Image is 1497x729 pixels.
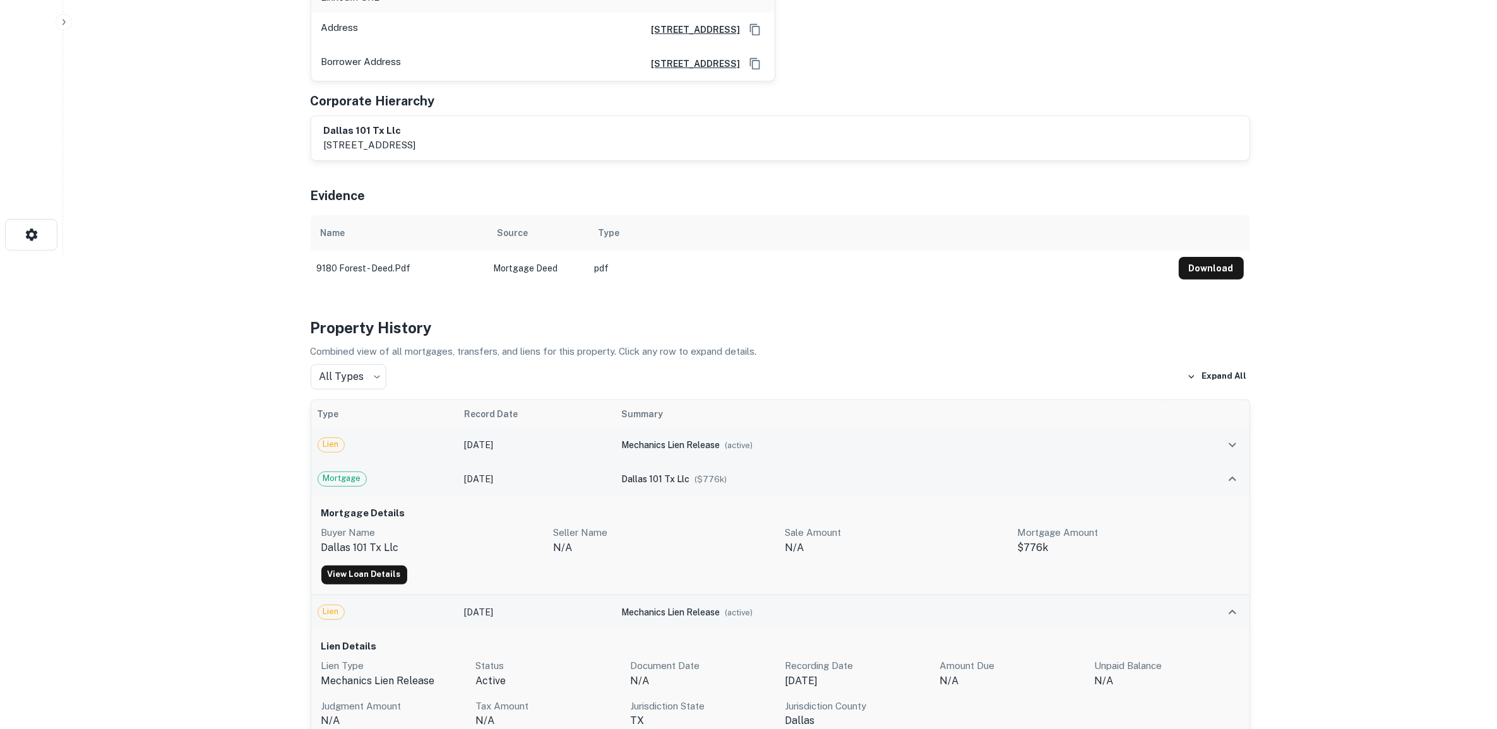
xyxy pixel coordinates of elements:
p: Borrower Address [321,54,402,73]
p: Judgment Amount [321,699,466,714]
span: dallas 101 tx llc [621,474,689,484]
p: Recording Date [785,658,930,673]
p: Tax Amount [476,699,621,714]
p: dallas 101 tx llc [321,540,544,555]
button: Download [1179,257,1244,280]
button: expand row [1222,468,1243,490]
span: mechanics lien release [621,607,720,617]
p: Unpaid Balance [1095,658,1239,673]
p: [DATE] [785,673,930,689]
div: Source [498,225,528,240]
p: [STREET_ADDRESS] [324,138,416,153]
a: [STREET_ADDRESS] [641,23,741,37]
h5: Corporate Hierarchy [311,92,435,110]
span: mechanics lien release [621,440,720,450]
td: Mortgage Deed [487,251,588,286]
div: Name [321,225,345,240]
span: ( active ) [725,608,753,617]
p: Jurisdiction State [631,699,775,714]
p: Amount Due [940,658,1085,673]
p: $776k [1017,540,1239,555]
td: [DATE] [458,595,615,629]
p: N/A [1095,673,1239,689]
th: Summary [615,400,1168,428]
td: [DATE] [458,462,615,496]
p: Mortgage Amount [1017,525,1239,540]
th: Type [588,215,1172,251]
th: Record Date [458,400,615,428]
span: Lien [318,438,344,451]
iframe: Chat Widget [1434,628,1497,689]
button: Expand All [1184,367,1250,386]
p: Sale Amount [785,525,1008,540]
p: N/A [940,673,1085,689]
span: Mortgage [318,472,366,485]
p: active [476,673,621,689]
p: N/A [785,540,1008,555]
td: pdf [588,251,1172,286]
p: Seller Name [553,525,775,540]
span: ( active ) [725,441,753,450]
button: Copy Address [746,54,765,73]
td: [DATE] [458,428,615,462]
p: Address [321,20,359,39]
p: mechanics lien release [321,673,466,689]
p: dallas [785,713,930,728]
p: Combined view of all mortgages, transfers, and liens for this property. Click any row to expand d... [311,344,1250,359]
p: N/A [476,713,621,728]
a: [STREET_ADDRESS] [641,57,741,71]
p: n/a [553,540,775,555]
th: Type [311,400,458,428]
span: ($ 776k ) [695,475,727,484]
p: Buyer Name [321,525,544,540]
p: Status [476,658,621,673]
th: Name [311,215,487,251]
h6: dallas 101 tx llc [324,124,416,138]
button: expand row [1222,434,1243,456]
div: scrollable content [311,215,1250,286]
span: Lien [318,605,344,618]
div: Type [599,225,620,240]
th: Source [487,215,588,251]
p: Document Date [631,658,775,673]
td: 9180 forest - deed.pdf [311,251,487,286]
h6: Mortgage Details [321,506,1239,521]
div: All Types [311,364,386,389]
button: Copy Address [746,20,765,39]
button: expand row [1222,602,1243,623]
p: Lien Type [321,658,466,673]
h4: Property History [311,316,1250,339]
p: tx [631,713,775,728]
h6: Lien Details [321,639,1239,654]
p: Jurisdiction County [785,699,930,714]
h5: Evidence [311,186,366,205]
a: View Loan Details [321,566,407,584]
p: N/A [321,713,466,728]
p: N/A [631,673,775,689]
